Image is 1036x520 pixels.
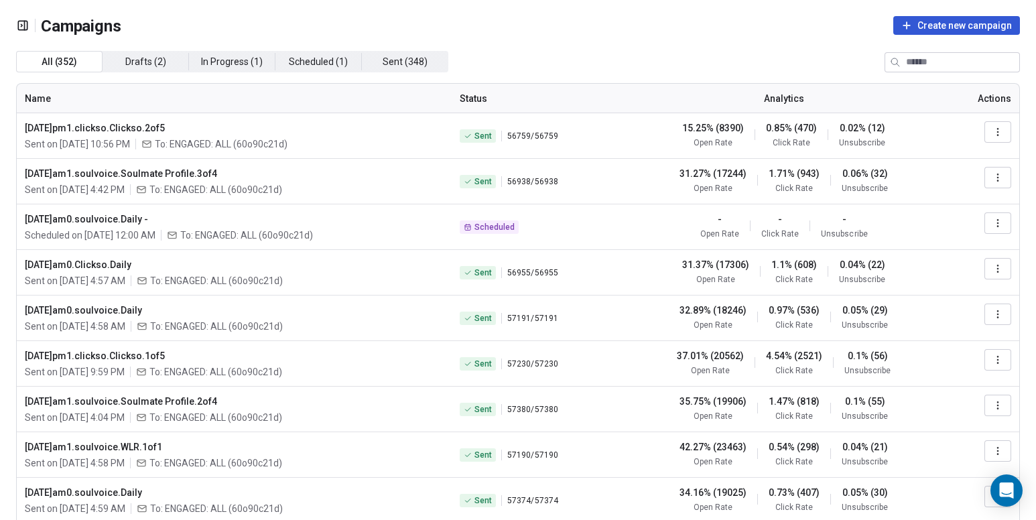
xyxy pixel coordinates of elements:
span: Sent on [DATE] 4:59 AM [25,502,125,515]
span: Sent on [DATE] 9:59 PM [25,365,125,379]
span: Sent [474,313,492,324]
span: Click Rate [775,320,813,330]
span: [DATE]am0.soulvoice.Daily - [25,212,444,226]
span: 0.1% (56) [848,349,888,363]
span: Unsubscribe [839,137,885,148]
span: Unsubscribe [842,320,888,330]
span: [DATE]pm1.clickso.Clickso.1of5 [25,349,444,363]
span: Open Rate [691,365,730,376]
span: Drafts ( 2 ) [125,55,166,69]
span: Click Rate [775,502,813,513]
span: 56955 / 56955 [507,267,558,278]
span: Unsubscribe [842,502,888,513]
span: [DATE]pm1.clickso.Clickso.2of5 [25,121,444,135]
span: 0.1% (55) [845,395,885,408]
span: To: ENGAGED: ALL (60o90c21d) [150,320,283,333]
span: 37.01% (20562) [677,349,744,363]
span: Click Rate [775,365,813,376]
button: Create new campaign [893,16,1020,35]
span: Scheduled on [DATE] 12:00 AM [25,229,155,242]
span: Open Rate [694,183,732,194]
span: Unsubscribe [844,365,891,376]
span: Sent on [DATE] 4:42 PM [25,183,125,196]
span: 31.37% (17306) [682,258,749,271]
th: Actions [948,84,1019,113]
span: Sent [474,495,492,506]
span: 0.73% (407) [769,486,820,499]
span: 57230 / 57230 [507,359,558,369]
span: 0.04% (21) [842,440,888,454]
span: - [718,212,722,226]
span: 57190 / 57190 [507,450,558,460]
span: 32.89% (18246) [679,304,747,317]
span: Open Rate [694,137,732,148]
span: 57191 / 57191 [507,313,558,324]
span: To: ENGAGED: ALL (60o90c21d) [180,229,313,242]
span: Click Rate [775,411,813,421]
span: Click Rate [775,456,813,467]
span: Sent on [DATE] 10:56 PM [25,137,130,151]
span: Sent [474,176,492,187]
span: Click Rate [775,183,813,194]
span: In Progress ( 1 ) [201,55,263,69]
span: Sent [474,404,492,415]
span: 56938 / 56938 [507,176,558,187]
span: Open Rate [694,320,732,330]
span: Sent on [DATE] 4:57 AM [25,274,125,287]
span: Sent [474,267,492,278]
div: Open Intercom Messenger [990,474,1023,507]
span: Sent on [DATE] 4:04 PM [25,411,125,424]
span: Unsubscribe [839,274,885,285]
span: 0.06% (32) [842,167,888,180]
span: [DATE]am1.soulvoice.Soulmate Profile.3of4 [25,167,444,180]
span: To: ENGAGED: ALL (60o90c21d) [150,274,283,287]
span: 57380 / 57380 [507,404,558,415]
span: Open Rate [694,411,732,421]
span: [DATE]am0.soulvoice.Daily [25,304,444,317]
span: Click Rate [775,274,813,285]
span: 1.47% (818) [769,395,820,408]
span: To: ENGAGED: ALL (60o90c21d) [149,456,282,470]
span: To: ENGAGED: ALL (60o90c21d) [149,365,282,379]
span: - [778,212,782,226]
span: 0.97% (536) [769,304,820,317]
span: Open Rate [700,229,739,239]
span: 0.05% (29) [842,304,888,317]
span: [DATE]am1.soulvoice.WLR.1of1 [25,440,444,454]
span: Open Rate [694,502,732,513]
span: 35.75% (19906) [679,395,747,408]
span: 0.02% (12) [840,121,885,135]
span: Sent on [DATE] 4:58 AM [25,320,125,333]
span: Click Rate [761,229,799,239]
span: Unsubscribe [842,411,888,421]
span: Click Rate [773,137,810,148]
span: [DATE]am0.soulvoice.Daily [25,486,444,499]
span: Open Rate [696,274,735,285]
span: 4.54% (2521) [766,349,822,363]
span: 0.04% (22) [840,258,885,271]
span: 34.16% (19025) [679,486,747,499]
span: Scheduled [474,222,515,233]
th: Analytics [619,84,948,113]
span: Sent [474,131,492,141]
span: Sent [474,450,492,460]
span: Sent [474,359,492,369]
span: 56759 / 56759 [507,131,558,141]
span: To: ENGAGED: ALL (60o90c21d) [155,137,287,151]
span: 0.54% (298) [769,440,820,454]
span: To: ENGAGED: ALL (60o90c21d) [150,502,283,515]
span: 31.27% (17244) [679,167,747,180]
span: Sent ( 348 ) [383,55,428,69]
span: 0.05% (30) [842,486,888,499]
span: 57374 / 57374 [507,495,558,506]
span: 1.1% (608) [771,258,817,271]
span: To: ENGAGED: ALL (60o90c21d) [149,183,282,196]
span: 1.71% (943) [769,167,820,180]
span: Sent on [DATE] 4:58 PM [25,456,125,470]
span: Unsubscribe [842,456,888,467]
span: 42.27% (23463) [679,440,747,454]
span: To: ENGAGED: ALL (60o90c21d) [149,411,282,424]
span: Scheduled ( 1 ) [289,55,348,69]
span: Campaigns [41,16,121,35]
th: Name [17,84,452,113]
